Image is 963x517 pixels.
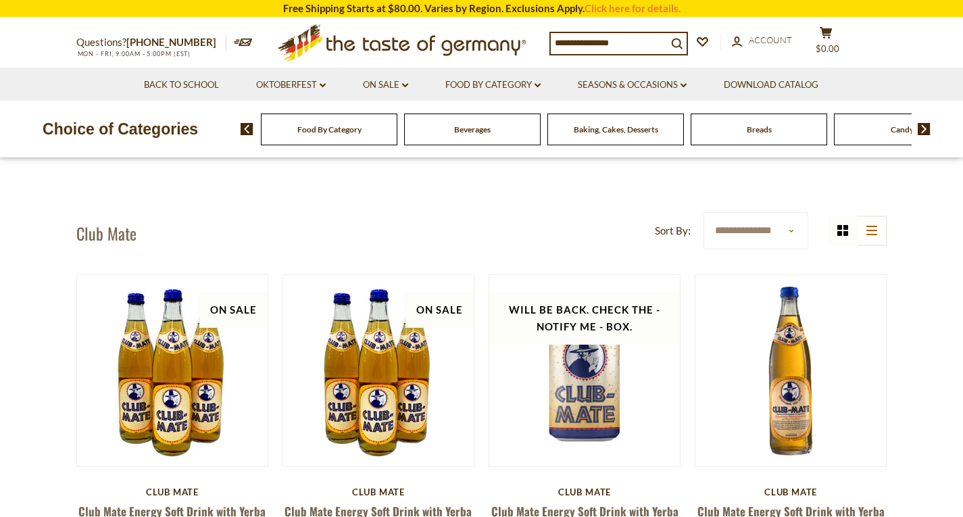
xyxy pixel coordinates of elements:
[891,124,914,134] a: Candy
[282,487,475,497] div: Club Mate
[76,34,226,51] p: Questions?
[363,78,408,93] a: On Sale
[489,487,681,497] div: Club Mate
[76,50,191,57] span: MON - FRI, 9:00AM - 5:00PM (EST)
[126,36,216,48] a: [PHONE_NUMBER]
[585,2,681,14] a: Click here for details.
[655,222,691,239] label: Sort By:
[445,78,541,93] a: Food By Category
[749,34,792,45] span: Account
[732,33,792,48] a: Account
[724,78,818,93] a: Download Catalog
[489,275,681,466] img: Club Mate Can
[76,487,269,497] div: Club Mate
[806,26,847,60] button: $0.00
[77,275,268,466] img: Club Mate Energy Soft Drink with Yerba Mate Tea, 6 bottles - SALE
[76,223,137,243] h1: Club Mate
[241,123,253,135] img: previous arrow
[454,124,491,134] a: Beverages
[256,78,326,93] a: Oktoberfest
[695,275,887,466] img: Club Mate Energy Soft Drink with Yerba Mate Tea, 16.9 oz
[283,275,474,466] img: Club Mate Energy Soft Drink with Yerba Mate Tea, 12 bottles - SALE
[816,43,839,54] span: $0.00
[297,124,362,134] a: Food By Category
[144,78,219,93] a: Back to School
[747,124,772,134] a: Breads
[695,487,887,497] div: Club Mate
[574,124,658,134] a: Baking, Cakes, Desserts
[578,78,687,93] a: Seasons & Occasions
[918,123,931,135] img: next arrow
